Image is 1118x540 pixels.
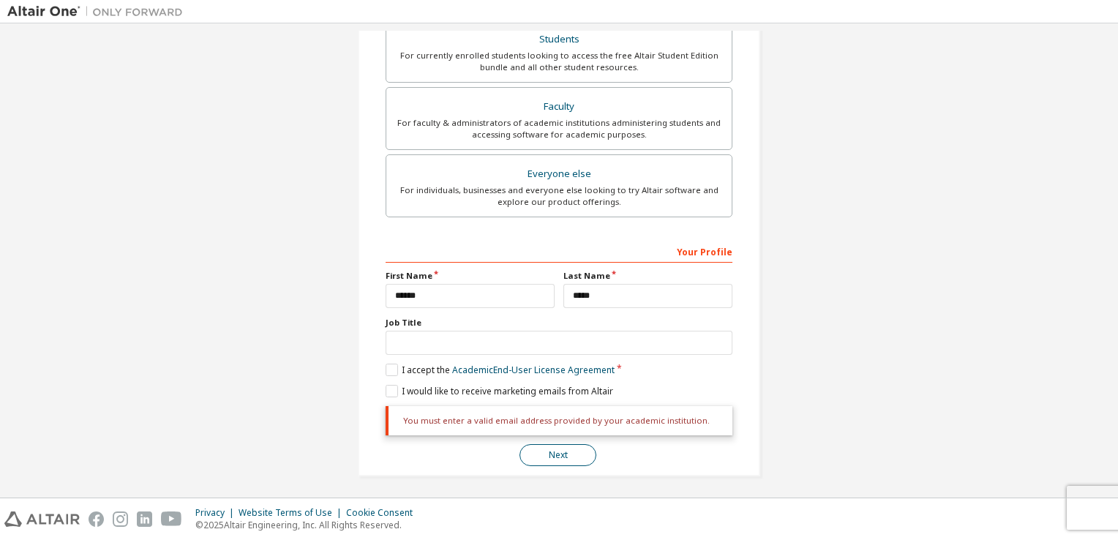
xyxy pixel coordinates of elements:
div: Faculty [395,97,723,117]
div: You must enter a valid email address provided by your academic institution. [386,406,732,435]
img: linkedin.svg [137,511,152,527]
img: altair_logo.svg [4,511,80,527]
div: For individuals, businesses and everyone else looking to try Altair software and explore our prod... [395,184,723,208]
a: Academic End-User License Agreement [452,364,615,376]
label: I would like to receive marketing emails from Altair [386,385,613,397]
div: Privacy [195,507,239,519]
p: © 2025 Altair Engineering, Inc. All Rights Reserved. [195,519,421,531]
img: youtube.svg [161,511,182,527]
div: Cookie Consent [346,507,421,519]
label: I accept the [386,364,615,376]
div: For faculty & administrators of academic institutions administering students and accessing softwa... [395,117,723,140]
div: Students [395,29,723,50]
label: Last Name [563,270,732,282]
div: Your Profile [386,239,732,263]
div: Website Terms of Use [239,507,346,519]
img: instagram.svg [113,511,128,527]
div: For currently enrolled students looking to access the free Altair Student Edition bundle and all ... [395,50,723,73]
label: First Name [386,270,555,282]
div: Everyone else [395,164,723,184]
img: Altair One [7,4,190,19]
button: Next [519,444,596,466]
label: Job Title [386,317,732,329]
img: facebook.svg [89,511,104,527]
